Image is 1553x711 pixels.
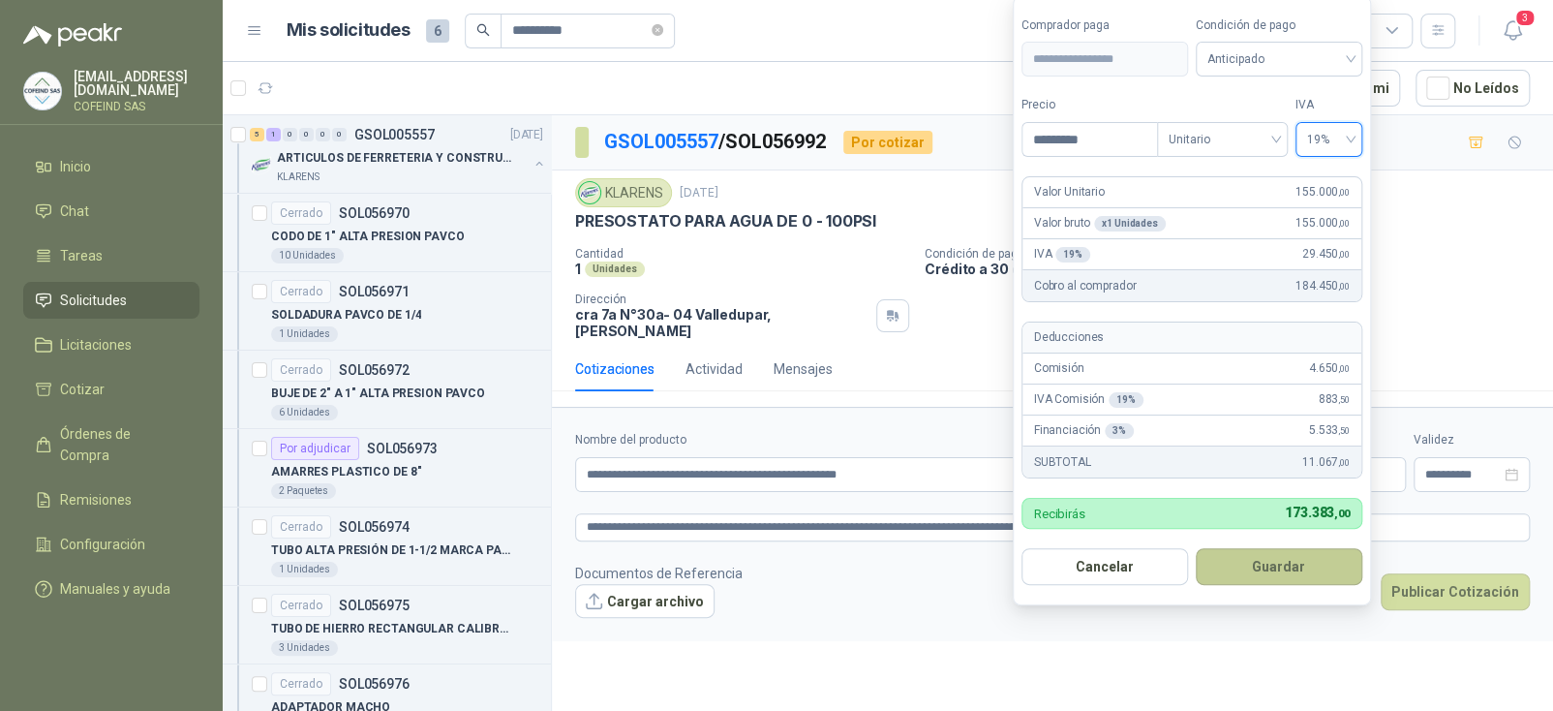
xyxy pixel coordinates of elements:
[652,21,663,40] span: close-circle
[1034,328,1104,347] p: Deducciones
[223,429,551,508] a: Por adjudicarSOL056973AMARRES PLASTICO DE 8"2 Paquetes
[575,306,868,339] p: cra 7a N°30a- 04 Valledupar , [PERSON_NAME]
[575,584,715,619] button: Cargar archivo
[339,363,410,377] p: SOL056972
[604,130,718,153] a: GSOL005557
[1021,548,1188,585] button: Cancelar
[266,128,281,141] div: 1
[287,16,411,45] h1: Mis solicitudes
[277,170,320,185] p: KLARENS
[60,156,91,177] span: Inicio
[1034,453,1091,472] p: SUBTOTAL
[271,385,485,403] p: BUJE DE 2" A 1" ALTA PRESION PAVCO
[354,128,435,141] p: GSOL005557
[1169,125,1276,154] span: Unitario
[271,541,512,560] p: TUBO ALTA PRESIÓN DE 1-1/2 MARCA PAVCO
[271,562,338,577] div: 1 Unidades
[23,282,199,319] a: Solicitudes
[1309,421,1350,440] span: 5.533
[1334,508,1350,520] span: ,00
[1302,245,1350,263] span: 29.450
[476,23,490,37] span: search
[575,293,868,306] p: Dirección
[843,131,932,154] div: Por cotizar
[1196,16,1362,35] label: Condición de pago
[23,23,122,46] img: Logo peakr
[925,261,1545,277] p: Crédito a 30 días
[652,24,663,36] span: close-circle
[250,154,273,177] img: Company Logo
[271,248,344,263] div: 10 Unidades
[271,594,331,617] div: Cerrado
[271,515,331,539] div: Cerrado
[925,247,1545,261] p: Condición de pago
[1295,96,1362,114] label: IVA
[1034,245,1090,263] p: IVA
[1094,216,1166,232] div: x 1 Unidades
[283,128,297,141] div: 0
[1381,573,1530,610] button: Publicar Cotización
[271,483,336,499] div: 2 Paquetes
[575,563,743,584] p: Documentos de Referencia
[575,358,655,380] div: Cotizaciones
[1338,363,1350,374] span: ,00
[1338,394,1350,405] span: ,50
[575,178,672,207] div: KLARENS
[60,534,145,555] span: Configuración
[1196,548,1362,585] button: Guardar
[60,245,103,266] span: Tareas
[1034,359,1084,378] p: Comisión
[332,128,347,141] div: 0
[575,431,1136,449] label: Nombre del producto
[23,237,199,274] a: Tareas
[604,127,828,157] p: / SOL056992
[1295,183,1350,201] span: 155.000
[250,123,547,185] a: 5 1 0 0 0 0 GSOL005557[DATE] Company LogoARTICULOS DE FERRETERIA Y CONSTRUCCION EN GENERALKLARENS
[23,193,199,230] a: Chat
[223,508,551,586] a: CerradoSOL056974TUBO ALTA PRESIÓN DE 1-1/2 MARCA PAVCO1 Unidades
[1109,392,1143,408] div: 19 %
[1338,457,1350,468] span: ,00
[1338,425,1350,436] span: ,50
[277,149,518,168] p: ARTICULOS DE FERRETERIA Y CONSTRUCCION EN GENERAL
[1514,9,1536,27] span: 3
[1338,187,1350,198] span: ,00
[1285,505,1350,520] span: 173.383
[23,416,199,474] a: Órdenes de Compra
[1295,277,1350,295] span: 184.450
[1318,390,1349,409] span: 883
[585,262,645,277] div: Unidades
[680,184,718,202] p: [DATE]
[60,578,170,600] span: Manuales y ayuda
[23,571,199,607] a: Manuales y ayuda
[23,526,199,563] a: Configuración
[60,489,132,510] span: Remisiones
[223,194,551,272] a: CerradoSOL056970CODO DE 1" ALTA PRESION PAVCO10 Unidades
[60,334,132,355] span: Licitaciones
[271,358,331,382] div: Cerrado
[271,463,421,481] p: AMARRES PLASTICO DE 8"
[23,371,199,408] a: Cotizar
[1034,183,1105,201] p: Valor Unitario
[271,405,338,420] div: 6 Unidades
[1338,281,1350,292] span: ,00
[271,437,359,460] div: Por adjudicar
[1295,214,1350,232] span: 155.000
[271,280,331,303] div: Cerrado
[774,358,833,380] div: Mensajes
[23,326,199,363] a: Licitaciones
[271,672,331,696] div: Cerrado
[1055,247,1090,263] div: 19 %
[575,261,581,277] p: 1
[271,228,465,246] p: CODO DE 1" ALTA PRESION PAVCO
[271,201,331,225] div: Cerrado
[339,285,410,298] p: SOL056971
[1307,125,1351,154] span: 19%
[1034,277,1136,295] p: Cobro al comprador
[250,128,264,141] div: 5
[24,73,61,109] img: Company Logo
[1034,421,1134,440] p: Financiación
[223,351,551,429] a: CerradoSOL056972BUJE DE 2" A 1" ALTA PRESION PAVCO6 Unidades
[1034,508,1085,520] p: Recibirás
[575,211,876,232] p: PRESOSTATO PARA AGUA DE 0 - 100PSI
